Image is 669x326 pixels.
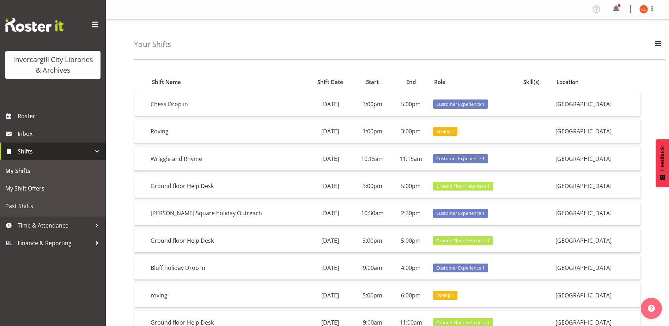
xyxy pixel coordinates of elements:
[148,283,307,307] td: roving
[557,78,579,86] span: Location
[18,220,92,231] span: Time & Attendance
[353,147,392,170] td: 10:15am
[648,305,655,312] img: help-xxl-2.png
[523,78,540,86] span: Skill(s)
[148,201,307,225] td: [PERSON_NAME] Square holiday Outreach
[152,78,181,86] span: Shift Name
[18,238,92,248] span: Finance & Reporting
[5,201,101,211] span: Past Shifts
[392,283,430,307] td: 6:00pm
[148,92,307,116] td: Chess Drop in
[651,37,665,52] button: Filter Employees
[307,256,353,280] td: [DATE]
[307,174,353,198] td: [DATE]
[134,40,171,48] h4: Your Shifts
[353,201,392,225] td: 10:30am
[353,229,392,253] td: 3:00pm
[434,78,445,86] span: Role
[353,174,392,198] td: 3:00pm
[436,319,489,326] span: Ground Floor Help desk 1
[392,92,430,116] td: 5:00pm
[2,197,104,215] a: Past Shifts
[553,283,640,307] td: [GEOGRAPHIC_DATA]
[307,229,353,253] td: [DATE]
[366,78,379,86] span: Start
[639,5,648,13] img: lynette-lockett11677.jpg
[18,128,102,139] span: Inbox
[148,120,307,143] td: Roving
[307,201,353,225] td: [DATE]
[317,78,343,86] span: Shift Date
[392,201,430,225] td: 2:30pm
[436,101,485,108] span: Customer Experience 1
[18,146,92,157] span: Shifts
[2,162,104,180] a: My Shifts
[553,147,640,170] td: [GEOGRAPHIC_DATA]
[18,111,102,121] span: Roster
[406,78,416,86] span: End
[353,256,392,280] td: 9:00am
[436,265,485,271] span: Customer Experience 1
[392,120,430,143] td: 3:00pm
[307,147,353,170] td: [DATE]
[392,256,430,280] td: 4:00pm
[148,147,307,170] td: Wriggle and Rhyme
[553,120,640,143] td: [GEOGRAPHIC_DATA]
[392,229,430,253] td: 5:00pm
[392,147,430,170] td: 11:15am
[553,256,640,280] td: [GEOGRAPHIC_DATA]
[436,128,454,135] span: Roving 2
[148,229,307,253] td: Ground floor Help Desk
[436,292,454,298] span: Roving 1
[5,165,101,176] span: My Shifts
[307,120,353,143] td: [DATE]
[553,174,640,198] td: [GEOGRAPHIC_DATA]
[553,201,640,225] td: [GEOGRAPHIC_DATA]
[12,54,93,76] div: Invercargill City Libraries & Archives
[436,210,485,217] span: Customer Experience 1
[307,92,353,116] td: [DATE]
[553,229,640,253] td: [GEOGRAPHIC_DATA]
[353,283,392,307] td: 5:00pm
[659,146,665,171] span: Feedback
[436,183,489,189] span: Ground Floor Help desk 1
[5,18,63,32] img: Rosterit website logo
[436,237,489,244] span: Ground Floor Help desk 1
[307,283,353,307] td: [DATE]
[392,174,430,198] td: 5:00pm
[353,120,392,143] td: 1:00pm
[656,139,669,187] button: Feedback - Show survey
[436,155,485,162] span: Customer Experience 1
[5,183,101,194] span: My Shift Offers
[2,180,104,197] a: My Shift Offers
[553,92,640,116] td: [GEOGRAPHIC_DATA]
[148,174,307,198] td: Ground floor Help Desk
[353,92,392,116] td: 3:00pm
[148,256,307,280] td: Bluff holiday Drop in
